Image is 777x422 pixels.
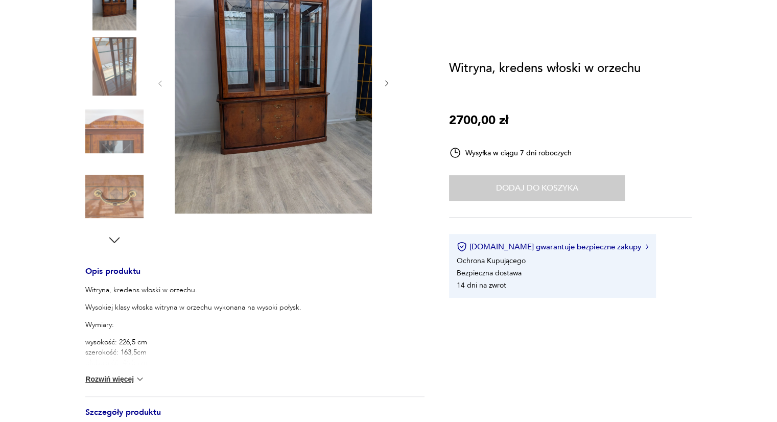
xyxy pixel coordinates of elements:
[457,268,522,278] li: Bezpieczna dostawa
[85,320,425,330] p: Wymiary:
[85,374,145,384] button: Rozwiń więcej
[457,242,467,252] img: Ikona certyfikatu
[85,168,144,226] img: Zdjęcie produktu Witryna, kredens włoski w orzechu
[457,280,506,290] li: 14 dni na zwrot
[457,242,648,252] button: [DOMAIN_NAME] gwarantuje bezpieczne zakupy
[449,111,508,130] p: 2700,00 zł
[85,302,425,313] p: Wysokiej klasy włoska witryna w orzechu wykonana na wysoki połysk.
[449,59,641,78] h1: Witryna, kredens włoski w orzechu
[85,102,144,160] img: Zdjęcie produktu Witryna, kredens włoski w orzechu
[85,285,425,295] p: Witryna, kredens włoski w orzechu.
[449,147,572,159] div: Wysyłka w ciągu 7 dni roboczych
[457,256,526,266] li: Ochrona Kupującego
[85,337,425,368] p: wysokość: 226,5 cm szerokość: 163,5cm głębokość: 46,5 cm
[85,37,144,96] img: Zdjęcie produktu Witryna, kredens włoski w orzechu
[135,374,145,384] img: chevron down
[646,244,649,249] img: Ikona strzałki w prawo
[85,268,425,285] h3: Opis produktu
